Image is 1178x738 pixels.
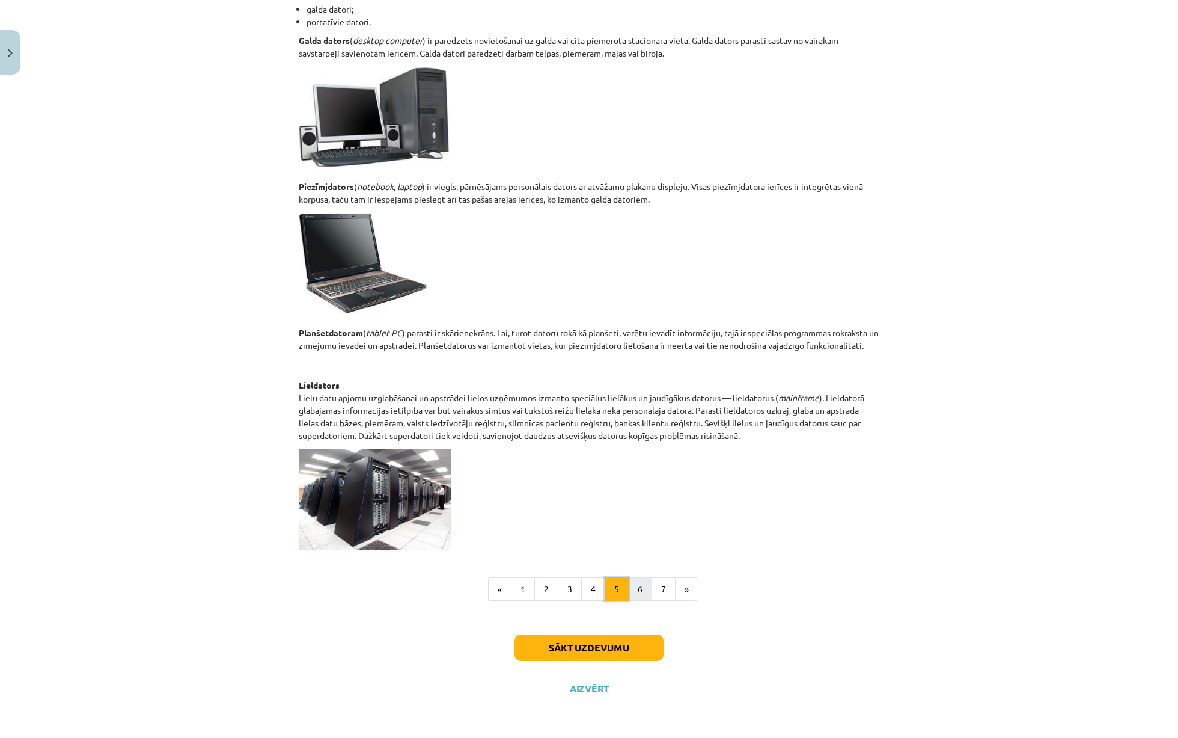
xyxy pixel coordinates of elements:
[675,577,698,601] button: »
[353,35,423,46] em: desktop computer
[566,683,612,695] button: Aizvērt
[534,577,558,601] button: 2
[628,577,652,601] button: 6
[299,213,879,352] p: ( ) parasti ir skārienekrāns. Lai, turot datoru rokā kā planšeti, varētu ievadīt informāciju, taj...
[307,3,879,16] li: galda datori;
[652,577,676,601] button: 7
[558,577,582,601] button: 3
[299,67,879,206] p: ( ) ir viegls, pārnēsājams personālais dators ar atvāžamu plakanu displeju. Visas piezīmjdatora i...
[488,577,511,601] button: «
[299,380,340,390] strong: Lieldators
[366,327,402,338] em: tablet PC
[605,577,629,601] button: 5
[299,181,354,192] strong: Piezīmjdators
[581,577,605,601] button: 4
[299,35,350,46] strong: Galda dators
[778,392,819,403] em: mainframe
[514,635,664,661] button: Sākt uzdevumu
[299,327,363,338] strong: Planšetdatoram
[299,577,879,601] nav: Page navigation example
[299,379,879,442] p: Lielu datu apjomu uzglabāšanai un apstrādei lielos uzņēmumos izmanto speciālus lielākus un jaudīg...
[299,34,879,60] p: ( ) ir paredzēts novietošanai uz galda vai citā piemērotā stacionārā vietā. Galda dators parasti ...
[511,577,535,601] button: 1
[357,181,422,192] em: notebook, laptop
[307,16,879,28] li: portatīvie datori.
[8,49,13,57] img: icon-close-lesson-0947bae3869378f0d4975bcd49f059093ad1ed9edebbc8119c70593378902aed.svg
